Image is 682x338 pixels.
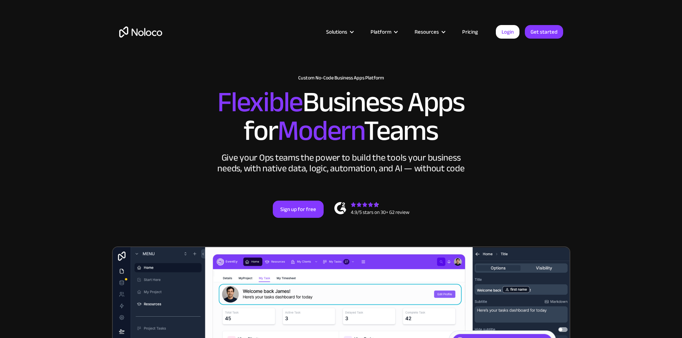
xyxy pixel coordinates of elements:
div: Platform [371,27,391,36]
h2: Business Apps for Teams [119,88,563,145]
div: Solutions [317,27,362,36]
div: Give your Ops teams the power to build the tools your business needs, with native data, logic, au... [216,152,466,174]
span: Modern [277,104,364,157]
span: Flexible [217,75,303,129]
a: Login [496,25,519,39]
a: Sign up for free [273,201,324,218]
a: Pricing [453,27,487,36]
div: Resources [415,27,439,36]
h1: Custom No-Code Business Apps Platform [119,75,563,81]
div: Resources [406,27,453,36]
div: Solutions [326,27,347,36]
a: home [119,26,162,38]
a: Get started [525,25,563,39]
div: Platform [362,27,406,36]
